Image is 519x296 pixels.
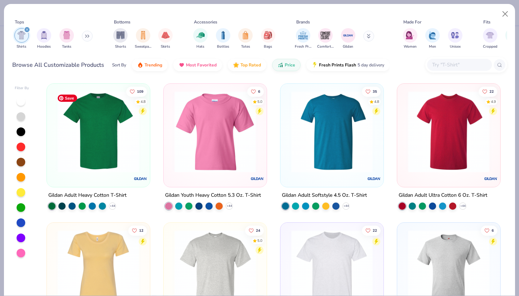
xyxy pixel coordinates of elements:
span: Fresh Prints Flash [319,62,356,68]
span: 6 [258,90,260,93]
img: TopRated.gif [233,62,239,68]
img: Totes Image [241,31,249,39]
span: Hoodies [37,44,51,49]
span: 6 [492,228,494,232]
img: Gildan logo [367,171,381,186]
div: Gildan Adult Ultra Cotton 6 Oz. T-Shirt [399,191,487,200]
button: Like [129,225,147,235]
img: 6e5b4623-b2d7-47aa-a31d-c127d7126a18 [288,91,376,173]
div: filter for Sweatpants [135,28,151,49]
span: Women [404,44,417,49]
span: + 44 [460,204,465,208]
span: Hats [196,44,204,49]
img: Shirts Image [17,31,26,39]
span: Price [285,62,295,68]
button: filter button [113,28,128,49]
span: 22 [373,228,377,232]
img: Men Image [429,31,436,39]
button: Price [272,59,301,71]
button: filter button [238,28,253,49]
div: 4.9 [491,99,496,104]
span: Tanks [62,44,71,49]
img: Hoodies Image [40,31,48,39]
img: Cropped Image [486,31,494,39]
img: Comfort Colors Image [320,30,331,41]
span: Top Rated [240,62,261,68]
div: filter for Men [425,28,440,49]
div: filter for Women [403,28,417,49]
div: filter for Fresh Prints [295,28,311,49]
img: Bags Image [264,31,272,39]
div: filter for Shorts [113,28,128,49]
div: Gildan Adult Softstyle 4.5 Oz. T-Shirt [282,191,367,200]
button: Top Rated [228,59,266,71]
button: Most Favorited [173,59,222,71]
span: 12 [139,228,144,232]
img: Unisex Image [451,31,459,39]
span: Sweatpants [135,44,151,49]
button: Like [247,86,264,96]
div: 5.0 [257,238,262,243]
span: Gildan [343,44,353,49]
span: Totes [241,44,250,49]
div: Gildan Adult Heavy Cotton T-Shirt [48,191,127,200]
img: 3c1a081b-6ca8-4a00-a3b6-7ee979c43c2b [404,91,493,173]
span: + 44 [227,204,232,208]
span: 35 [373,90,377,93]
div: filter for Tanks [59,28,74,49]
img: Gildan logo [483,171,498,186]
span: Men [429,44,436,49]
button: filter button [317,28,334,49]
div: filter for Shirts [14,28,29,49]
div: filter for Bags [261,28,275,49]
img: flash.gif [312,62,318,68]
button: filter button [37,28,51,49]
button: Fresh Prints Flash5 day delivery [306,59,390,71]
div: Browse All Customizable Products [12,61,104,69]
img: Gildan logo [250,171,265,186]
div: filter for Unisex [448,28,462,49]
button: Like [362,225,381,235]
img: Tanks Image [63,31,71,39]
button: filter button [59,28,74,49]
span: Unisex [450,44,461,49]
input: Try "T-Shirt" [431,61,487,69]
img: Sweatpants Image [139,31,147,39]
span: Shorts [115,44,126,49]
img: Gildan logo [133,171,148,186]
div: filter for Totes [238,28,253,49]
div: 4.8 [141,99,146,104]
button: Like [127,86,147,96]
button: filter button [403,28,417,49]
span: 22 [489,90,494,93]
span: + 44 [110,204,115,208]
div: Fits [483,19,491,25]
div: Accessories [194,19,217,25]
button: Trending [132,59,168,71]
span: 24 [256,228,260,232]
div: 5.0 [257,99,262,104]
div: Filter By [15,86,29,91]
img: Hats Image [196,31,205,39]
div: filter for Hats [193,28,208,49]
div: Bottoms [114,19,130,25]
span: Comfort Colors [317,44,334,49]
span: Skirts [161,44,170,49]
img: db319196-8705-402d-8b46-62aaa07ed94f [54,91,143,173]
button: filter button [341,28,355,49]
button: Like [481,225,497,235]
img: trending.gif [137,62,143,68]
img: Fresh Prints Image [298,30,309,41]
div: filter for Comfort Colors [317,28,334,49]
span: Shirts [17,44,26,49]
button: filter button [14,28,29,49]
img: Shorts Image [116,31,125,39]
button: filter button [216,28,230,49]
button: Like [479,86,497,96]
img: most_fav.gif [179,62,185,68]
span: Bags [264,44,272,49]
div: Tops [15,19,24,25]
span: Trending [145,62,162,68]
div: filter for Hoodies [37,28,51,49]
div: filter for Gildan [341,28,355,49]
